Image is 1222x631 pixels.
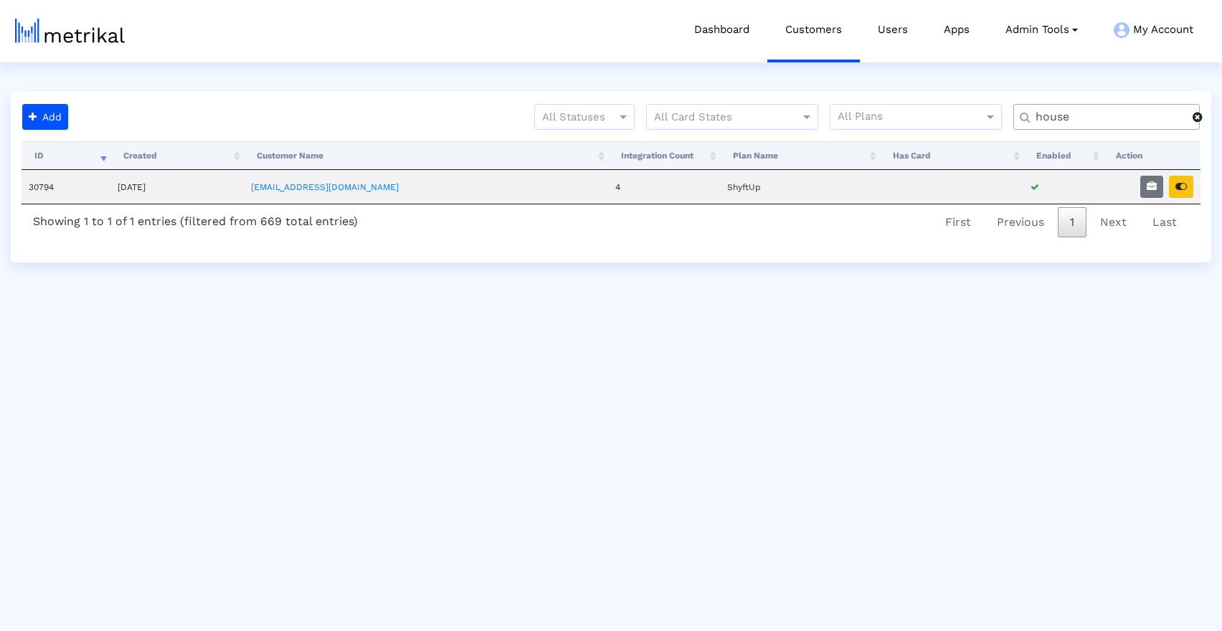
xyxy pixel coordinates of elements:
img: metrical-logo-light.png [15,19,125,43]
div: Showing 1 to 1 of 1 entries (filtered from 669 total entries) [22,204,369,234]
td: 30794 [22,170,110,204]
th: Integration Count: activate to sort column ascending [608,141,720,170]
input: All Card States [654,108,785,127]
img: my-account-menu-icon.png [1114,22,1129,38]
input: All Plans [838,108,986,127]
a: Previous [985,207,1056,237]
th: Created: activate to sort column ascending [110,141,245,170]
th: ID: activate to sort column ascending [22,141,110,170]
td: [DATE] [110,170,245,204]
th: Plan Name: activate to sort column ascending [720,141,880,170]
a: First [933,207,983,237]
button: Add [22,104,68,130]
th: Customer Name: activate to sort column ascending [244,141,608,170]
th: Has Card: activate to sort column ascending [880,141,1023,170]
a: Last [1140,207,1189,237]
td: ShyftUp [720,170,880,204]
td: 4 [608,170,720,204]
input: Customer Name [1026,110,1193,125]
th: Action [1103,141,1200,170]
a: [EMAIL_ADDRESS][DOMAIN_NAME] [251,182,399,192]
a: 1 [1058,207,1086,237]
a: Next [1088,207,1139,237]
th: Enabled: activate to sort column ascending [1023,141,1103,170]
